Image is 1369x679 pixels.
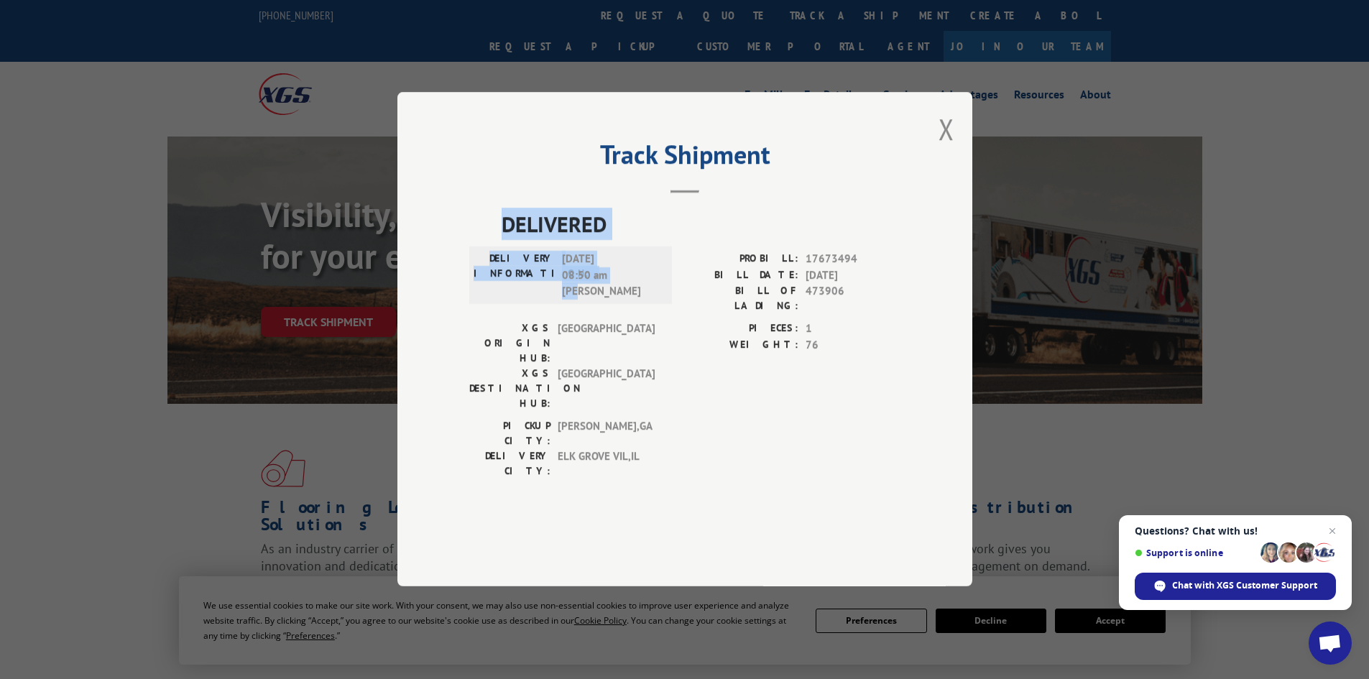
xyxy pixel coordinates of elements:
[558,366,655,412] span: [GEOGRAPHIC_DATA]
[469,321,550,366] label: XGS ORIGIN HUB:
[806,337,900,354] span: 76
[558,419,655,449] span: [PERSON_NAME] , GA
[806,251,900,268] span: 17673494
[1135,548,1255,558] span: Support is online
[685,284,798,314] label: BILL OF LADING:
[1324,522,1341,540] span: Close chat
[685,321,798,338] label: PIECES:
[1135,525,1336,537] span: Questions? Chat with us!
[558,449,655,479] span: ELK GROVE VIL , IL
[469,144,900,172] h2: Track Shipment
[685,337,798,354] label: WEIGHT:
[469,449,550,479] label: DELIVERY CITY:
[806,284,900,314] span: 473906
[939,110,954,148] button: Close modal
[1135,573,1336,600] div: Chat with XGS Customer Support
[562,251,659,300] span: [DATE] 08:50 am [PERSON_NAME]
[469,419,550,449] label: PICKUP CITY:
[806,321,900,338] span: 1
[806,267,900,284] span: [DATE]
[558,321,655,366] span: [GEOGRAPHIC_DATA]
[1309,622,1352,665] div: Open chat
[469,366,550,412] label: XGS DESTINATION HUB:
[685,251,798,268] label: PROBILL:
[1172,579,1317,592] span: Chat with XGS Customer Support
[502,208,900,241] span: DELIVERED
[685,267,798,284] label: BILL DATE:
[474,251,555,300] label: DELIVERY INFORMATION:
